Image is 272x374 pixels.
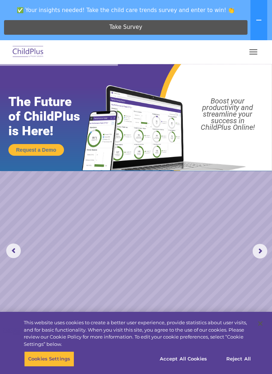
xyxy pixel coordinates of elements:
[4,20,248,35] a: Take Survey
[117,72,148,78] span: Phone number
[156,351,211,367] button: Accept All Cookies
[11,44,45,61] img: ChildPlus by Procare Solutions
[24,351,74,367] button: Cookies Settings
[252,316,268,332] button: Close
[3,3,249,17] span: ✅ Your insights needed! Take the child care trends survey and enter to win! 👏
[8,144,64,156] a: Request a Demo
[188,98,268,131] rs-layer: Boost your productivity and streamline your success in ChildPlus Online!
[117,42,139,48] span: Last name
[8,95,95,139] rs-layer: The Future of ChildPlus is Here!
[24,319,253,348] div: This website uses cookies to create a better user experience, provide statistics about user visit...
[109,21,142,34] span: Take Survey
[216,351,261,367] button: Reject All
